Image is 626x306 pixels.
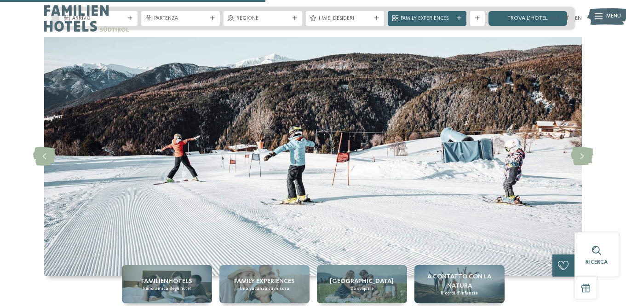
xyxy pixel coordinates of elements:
span: Menu [606,13,621,20]
span: Ricerca [586,259,608,265]
a: Hotel sulle piste da sci per bambini: divertimento senza confini A contatto con la natura Ricordi... [414,265,505,303]
a: IT [563,15,569,21]
a: DE [551,15,558,21]
span: Ricordi d’infanzia [441,290,478,296]
span: Da scoprire [350,286,373,292]
a: Hotel sulle piste da sci per bambini: divertimento senza confini [GEOGRAPHIC_DATA] Da scoprire [317,265,407,303]
span: Family experiences [234,277,295,286]
a: EN [575,15,582,21]
span: A contatto con la natura [418,272,501,290]
a: Hotel sulle piste da sci per bambini: divertimento senza confini Family experiences Una vacanza s... [219,265,310,303]
span: Una vacanza su misura [240,286,289,292]
img: Hotel sulle piste da sci per bambini: divertimento senza confini [44,37,582,276]
span: Familienhotels [141,277,192,286]
span: Panoramica degli hotel [143,286,191,292]
span: [GEOGRAPHIC_DATA] [330,277,394,286]
a: Hotel sulle piste da sci per bambini: divertimento senza confini Familienhotels Panoramica degli ... [122,265,212,303]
